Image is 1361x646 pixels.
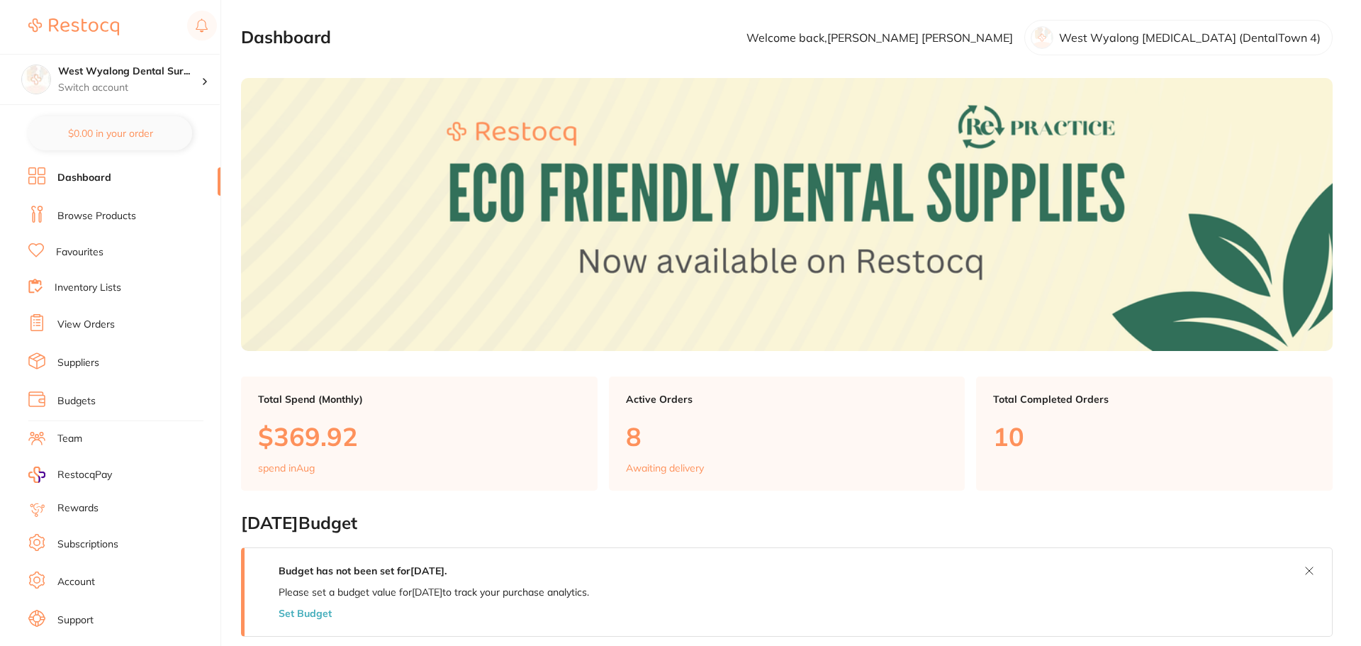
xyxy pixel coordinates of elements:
a: Total Spend (Monthly)$369.92spend inAug [241,377,598,491]
a: Account [57,575,95,589]
a: RestocqPay [28,467,112,483]
p: Active Orders [626,394,948,405]
img: Restocq Logo [28,18,119,35]
p: Total Spend (Monthly) [258,394,581,405]
a: Suppliers [57,356,99,370]
a: Browse Products [57,209,136,223]
p: Please set a budget value for [DATE] to track your purchase analytics. [279,586,589,598]
a: Support [57,613,94,628]
img: West Wyalong Dental Surgery (DentalTown 4) [22,65,50,94]
a: Inventory Lists [55,281,121,295]
a: Favourites [56,245,103,260]
h4: West Wyalong Dental Surgery (DentalTown 4) [58,65,201,79]
h2: [DATE] Budget [241,513,1333,533]
a: Restocq Logo [28,11,119,43]
strong: Budget has not been set for [DATE] . [279,564,447,577]
a: Budgets [57,394,96,408]
a: Subscriptions [57,538,118,552]
p: Total Completed Orders [993,394,1316,405]
p: 10 [993,422,1316,451]
a: Team [57,432,82,446]
p: 8 [626,422,948,451]
p: $369.92 [258,422,581,451]
h2: Dashboard [241,28,331,48]
img: RestocqPay [28,467,45,483]
span: RestocqPay [57,468,112,482]
a: Active Orders8Awaiting delivery [609,377,965,491]
button: $0.00 in your order [28,116,192,150]
p: Welcome back, [PERSON_NAME] [PERSON_NAME] [746,31,1013,44]
p: Switch account [58,81,201,95]
a: View Orders [57,318,115,332]
a: Total Completed Orders10 [976,377,1333,491]
a: Dashboard [57,171,111,185]
p: West Wyalong [MEDICAL_DATA] (DentalTown 4) [1059,31,1321,44]
button: Set Budget [279,608,332,619]
a: Rewards [57,501,99,516]
p: spend in Aug [258,462,315,474]
img: Dashboard [241,78,1333,351]
p: Awaiting delivery [626,462,704,474]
